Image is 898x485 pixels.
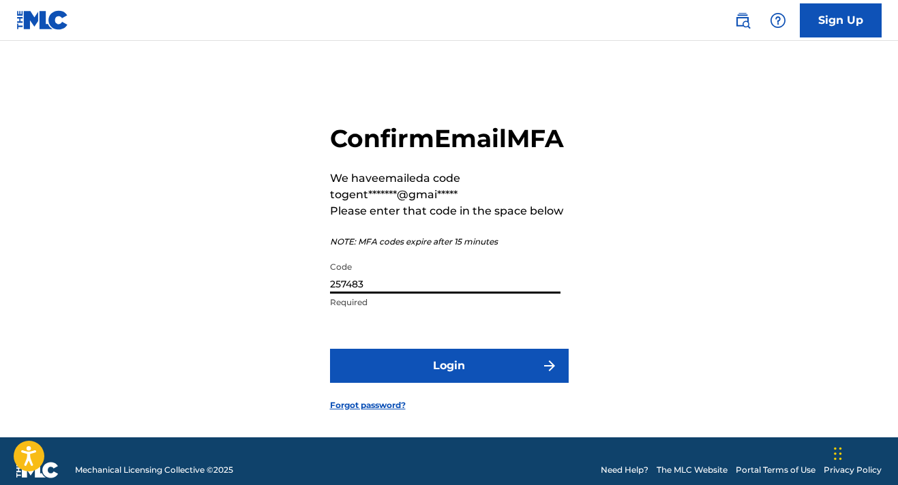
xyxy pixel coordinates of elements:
[800,3,882,37] a: Sign Up
[330,399,406,411] a: Forgot password?
[657,464,728,476] a: The MLC Website
[16,10,69,30] img: MLC Logo
[330,123,569,154] h2: Confirm Email MFA
[330,349,569,383] button: Login
[764,7,792,34] div: Help
[330,203,569,219] p: Please enter that code in the space below
[330,296,560,309] p: Required
[824,464,882,476] a: Privacy Policy
[541,358,558,374] img: f7272a7cc735f4ea7f67.svg
[601,464,648,476] a: Need Help?
[729,7,756,34] a: Public Search
[330,236,569,248] p: NOTE: MFA codes expire after 15 minutes
[830,420,898,485] iframe: Chat Widget
[16,462,59,478] img: logo
[75,464,233,476] span: Mechanical Licensing Collective © 2025
[736,464,815,476] a: Portal Terms of Use
[770,12,786,29] img: help
[834,433,842,474] div: Drag
[734,12,751,29] img: search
